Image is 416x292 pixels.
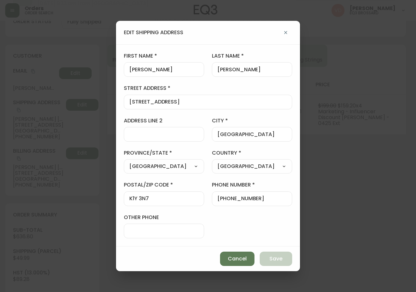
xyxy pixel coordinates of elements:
[212,149,292,157] label: country
[212,117,292,124] label: city
[124,149,204,157] label: province/state
[124,29,183,36] h4: edit shipping address
[228,255,247,262] span: Cancel
[124,52,204,60] label: first name
[220,252,254,266] button: Cancel
[124,181,204,188] label: postal/zip code
[124,85,292,92] label: street address
[212,181,292,188] label: phone number
[124,214,204,221] label: other phone
[124,117,204,124] label: address line 2
[212,52,292,60] label: last name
